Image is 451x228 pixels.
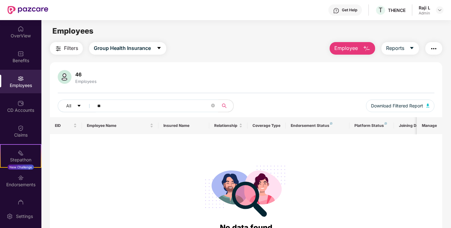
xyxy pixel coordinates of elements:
button: Reportscaret-down [381,42,419,55]
img: svg+xml;base64,PHN2ZyBpZD0iRHJvcGRvd24tMzJ4MzIiIHhtbG5zPSJodHRwOi8vd3d3LnczLm9yZy8yMDAwL3N2ZyIgd2... [437,8,442,13]
span: All [66,102,71,109]
div: Employees [74,79,98,84]
button: Allcaret-down [58,100,96,112]
button: Group Health Insurancecaret-down [89,42,166,55]
span: caret-down [409,46,414,51]
span: close-circle [211,103,215,109]
th: EID [50,117,82,134]
span: Group Health Insurance [94,44,151,52]
img: svg+xml;base64,PHN2ZyB4bWxucz0iaHR0cDovL3d3dy53My5vcmcvMjAwMC9zdmciIHhtbG5zOnhsaW5rPSJodHRwOi8vd3... [426,104,429,107]
div: Stepathon [1,157,41,163]
img: svg+xml;base64,PHN2ZyBpZD0iQ2xhaW0iIHhtbG5zPSJodHRwOi8vd3d3LnczLm9yZy8yMDAwL3N2ZyIgd2lkdGg9IjIwIi... [18,125,24,131]
span: Employee [334,44,358,52]
span: close-circle [211,104,215,107]
th: Manage [417,117,442,134]
span: Employee Name [87,123,149,128]
div: Endorsement Status [291,123,344,128]
img: svg+xml;base64,PHN2ZyBpZD0iRW1wbG95ZWVzIiB4bWxucz0iaHR0cDovL3d3dy53My5vcmcvMjAwMC9zdmciIHdpZHRoPS... [18,75,24,82]
img: New Pazcare Logo [8,6,48,14]
button: Filters [50,42,83,55]
div: THENCE [388,7,406,13]
div: Admin [419,11,430,16]
th: Coverage Type [247,117,286,134]
img: svg+xml;base64,PHN2ZyB4bWxucz0iaHR0cDovL3d3dy53My5vcmcvMjAwMC9zdmciIHhtbG5zOnhsaW5rPSJodHRwOi8vd3... [58,70,72,84]
th: Relationship [209,117,247,134]
img: svg+xml;base64,PHN2ZyB4bWxucz0iaHR0cDovL3d3dy53My5vcmcvMjAwMC9zdmciIHdpZHRoPSIyMSIgaGVpZ2h0PSIyMC... [18,150,24,156]
div: Platform Status [354,123,389,128]
div: Get Help [342,8,357,13]
button: search [218,100,234,112]
div: Raji L [419,5,430,11]
img: svg+xml;base64,PHN2ZyBpZD0iU2V0dGluZy0yMHgyMCIgeG1sbnM9Imh0dHA6Ly93d3cudzMub3JnLzIwMDAvc3ZnIiB3aW... [7,213,13,220]
div: New Challenge [8,165,34,170]
th: Joining Date [394,117,432,134]
img: svg+xml;base64,PHN2ZyB4bWxucz0iaHR0cDovL3d3dy53My5vcmcvMjAwMC9zdmciIHdpZHRoPSIyNCIgaGVpZ2h0PSIyNC... [430,45,438,52]
span: EID [55,123,72,128]
span: Relationship [214,123,238,128]
img: svg+xml;base64,PHN2ZyBpZD0iSGVscC0zMngzMiIgeG1sbnM9Imh0dHA6Ly93d3cudzMub3JnLzIwMDAvc3ZnIiB3aWR0aD... [333,8,339,14]
img: svg+xml;base64,PHN2ZyB4bWxucz0iaHR0cDovL3d3dy53My5vcmcvMjAwMC9zdmciIHdpZHRoPSIyNCIgaGVpZ2h0PSIyNC... [55,45,62,52]
img: svg+xml;base64,PHN2ZyB4bWxucz0iaHR0cDovL3d3dy53My5vcmcvMjAwMC9zdmciIHdpZHRoPSI4IiBoZWlnaHQ9IjgiIH... [385,122,387,125]
span: T [379,6,383,14]
img: svg+xml;base64,PHN2ZyBpZD0iTXlfT3JkZXJzIiBkYXRhLW5hbWU9Ik15IE9yZGVycyIgeG1sbnM9Imh0dHA6Ly93d3cudz... [18,199,24,206]
img: svg+xml;base64,PHN2ZyBpZD0iQmVuZWZpdHMiIHhtbG5zPSJodHRwOi8vd3d3LnczLm9yZy8yMDAwL3N2ZyIgd2lkdGg9Ij... [18,51,24,57]
span: Employees [52,26,93,35]
span: caret-down [77,104,81,109]
th: Employee Name [82,117,158,134]
button: Download Filtered Report [366,100,434,112]
img: svg+xml;base64,PHN2ZyB4bWxucz0iaHR0cDovL3d3dy53My5vcmcvMjAwMC9zdmciIHhtbG5zOnhsaW5rPSJodHRwOi8vd3... [363,45,370,52]
div: 46 [74,71,98,78]
span: Reports [386,44,404,52]
img: svg+xml;base64,PHN2ZyBpZD0iQ0RfQWNjb3VudHMiIGRhdGEtbmFtZT0iQ0QgQWNjb3VudHMiIHhtbG5zPSJodHRwOi8vd3... [18,100,24,106]
img: svg+xml;base64,PHN2ZyBpZD0iRW5kb3JzZW1lbnRzIiB4bWxucz0iaHR0cDovL3d3dy53My5vcmcvMjAwMC9zdmciIHdpZH... [18,175,24,181]
span: Download Filtered Report [371,102,423,109]
button: Employee [330,42,375,55]
span: search [218,103,230,108]
img: svg+xml;base64,PHN2ZyB4bWxucz0iaHR0cDovL3d3dy53My5vcmcvMjAwMC9zdmciIHdpZHRoPSI4IiBoZWlnaHQ9IjgiIH... [330,122,332,125]
img: svg+xml;base64,PHN2ZyB4bWxucz0iaHR0cDovL3d3dy53My5vcmcvMjAwMC9zdmciIHdpZHRoPSIyODgiIGhlaWdodD0iMj... [201,158,291,222]
th: Insured Name [158,117,210,134]
img: svg+xml;base64,PHN2ZyBpZD0iSG9tZSIgeG1sbnM9Imh0dHA6Ly93d3cudzMub3JnLzIwMDAvc3ZnIiB3aWR0aD0iMjAiIG... [18,26,24,32]
span: Filters [64,44,78,52]
div: Settings [14,213,35,220]
span: caret-down [157,46,162,51]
